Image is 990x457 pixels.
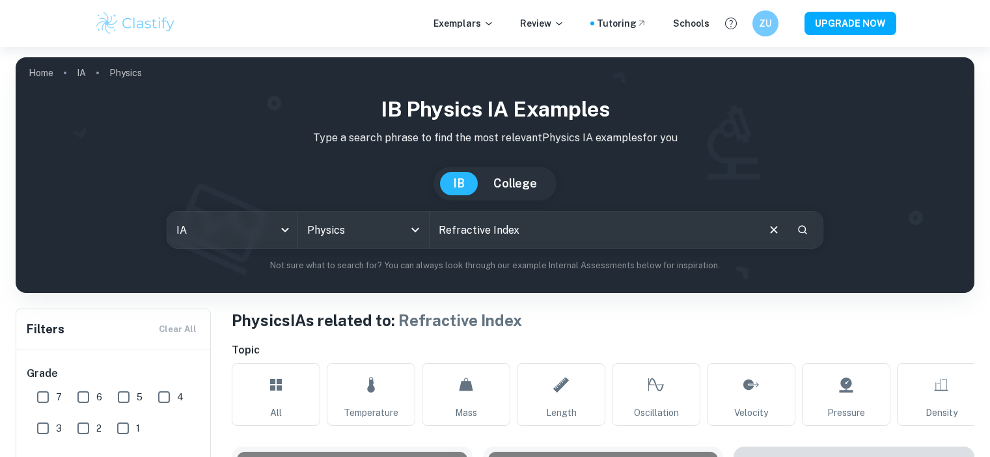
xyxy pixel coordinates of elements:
[177,390,184,404] span: 4
[926,406,957,420] span: Density
[27,320,64,339] h6: Filters
[762,217,786,242] button: Clear
[430,212,756,248] input: E.g. harmonic motion analysis, light diffraction experiments, sliding objects down a ramp...
[398,311,522,329] span: Refractive Index
[720,12,742,35] button: Help and Feedback
[136,421,140,436] span: 1
[56,390,62,404] span: 7
[791,219,814,241] button: Search
[270,406,282,420] span: All
[804,12,896,35] button: UPGRADE NOW
[455,406,477,420] span: Mass
[597,16,647,31] a: Tutoring
[29,64,53,82] a: Home
[406,221,424,239] button: Open
[16,57,974,293] img: profile cover
[520,16,564,31] p: Review
[137,390,143,404] span: 5
[440,172,478,195] button: IB
[752,10,778,36] button: ZU
[96,390,102,404] span: 6
[27,366,201,381] h6: Grade
[94,10,177,36] img: Clastify logo
[26,94,964,125] h1: IB Physics IA examples
[109,66,142,80] p: Physics
[232,342,974,358] h6: Topic
[26,130,964,146] p: Type a search phrase to find the most relevant Physics IA examples for you
[433,16,494,31] p: Exemplars
[26,259,964,272] p: Not sure what to search for? You can always look through our example Internal Assessments below f...
[77,64,86,82] a: IA
[827,406,865,420] span: Pressure
[758,16,773,31] h6: ZU
[673,16,709,31] a: Schools
[232,309,974,332] h1: Physics IAs related to:
[734,406,768,420] span: Velocity
[480,172,550,195] button: College
[634,406,679,420] span: Oscillation
[546,406,577,420] span: Length
[96,421,102,436] span: 2
[344,406,398,420] span: Temperature
[167,212,297,248] div: IA
[56,421,62,436] span: 3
